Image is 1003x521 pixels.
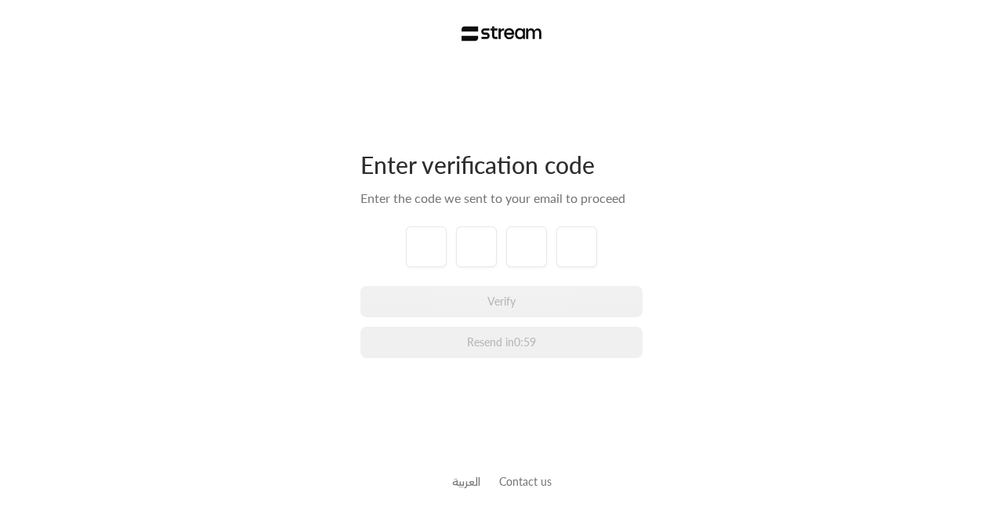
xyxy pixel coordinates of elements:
a: Contact us [499,475,552,488]
img: Stream Logo [462,26,542,42]
a: العربية [452,467,480,496]
div: Enter the code we sent to your email to proceed [360,189,643,208]
div: Enter verification code [360,150,643,179]
button: Contact us [499,473,552,490]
